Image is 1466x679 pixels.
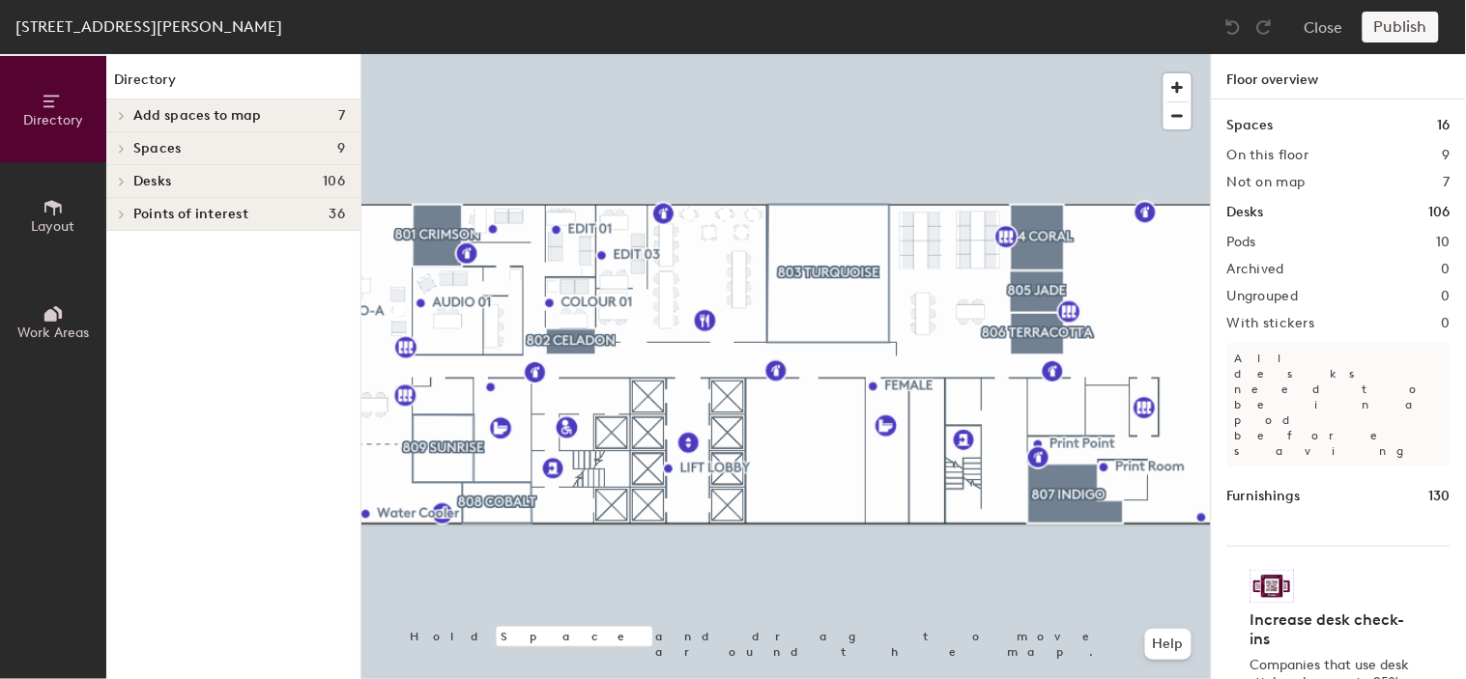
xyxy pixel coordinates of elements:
[1438,115,1451,136] h1: 16
[1227,316,1315,331] h2: With stickers
[15,14,282,39] div: [STREET_ADDRESS][PERSON_NAME]
[1429,486,1451,507] h1: 130
[23,112,83,128] span: Directory
[106,70,360,99] h1: Directory
[133,207,248,222] span: Points of interest
[1227,486,1301,507] h1: Furnishings
[17,325,89,341] span: Work Areas
[1223,17,1243,37] img: Undo
[1442,262,1451,277] h2: 0
[133,141,182,156] span: Spaces
[1444,175,1451,190] h2: 7
[1227,202,1264,223] h1: Desks
[1442,289,1451,304] h2: 0
[1436,235,1451,250] h2: 10
[1250,570,1295,603] img: Sticker logo
[1443,148,1451,163] h2: 9
[1442,316,1451,331] h2: 0
[1227,148,1309,163] h2: On this floor
[338,108,345,124] span: 7
[337,141,345,156] span: 9
[1429,202,1451,223] h1: 106
[1145,629,1192,660] button: Help
[1227,175,1306,190] h2: Not on map
[1227,343,1451,467] p: All desks need to be in a pod before saving
[1305,12,1343,42] button: Close
[1250,610,1416,649] h4: Increase desk check-ins
[329,207,345,222] span: 36
[1212,54,1466,99] h1: Floor overview
[133,174,171,189] span: Desks
[1254,17,1274,37] img: Redo
[1227,262,1284,277] h2: Archived
[1227,115,1274,136] h1: Spaces
[133,108,262,124] span: Add spaces to map
[32,218,75,235] span: Layout
[1227,289,1299,304] h2: Ungrouped
[1227,235,1256,250] h2: Pods
[323,174,345,189] span: 106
